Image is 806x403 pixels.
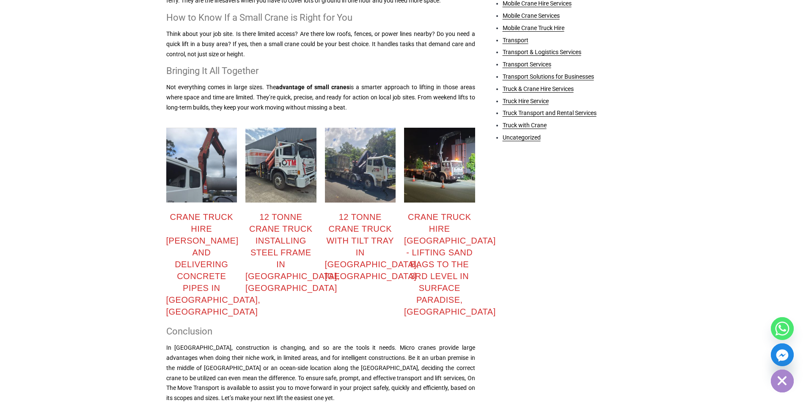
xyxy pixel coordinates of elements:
img: WhatsApp Image 2025-01-22 at 01.37.56 [404,128,475,203]
a: Facebook_Messenger [771,343,794,366]
h2: Bringing It All Together [166,66,475,76]
img: ser_01 [166,128,237,203]
div: 12 tonne crane truck with tilt tray in [GEOGRAPHIC_DATA], [GEOGRAPHIC_DATA] [325,211,396,282]
a: advantage of small cranes [276,84,349,90]
a: Whatsapp [771,317,794,340]
a: Uncategorized [503,134,541,141]
div: 12 tonne crane truck installing steel frame in [GEOGRAPHIC_DATA], [GEOGRAPHIC_DATA] [245,211,316,294]
a: Truck & Crane Hire Services [503,85,574,92]
a: Transport & Logistics Services [503,49,581,55]
img: WhatsApp Image 2025-01-21 at 04.15.03 [245,128,316,203]
a: Truck Transport and Rental Services [503,110,597,116]
a: Mobile Crane Services [503,12,560,19]
p: Not everything comes in large sizes. The is a smarter approach to lifting in those areas where sp... [166,82,475,112]
div: Crane truck hire [PERSON_NAME] and delivering concrete pipes in [GEOGRAPHIC_DATA], [GEOGRAPHIC_DATA] [166,211,237,318]
a: Mobile Crane Truck Hire [503,25,564,31]
img: WhatsApp Image 2025-01-22 at 01.37.55 (1) [325,128,396,203]
div: Crane truck hire [GEOGRAPHIC_DATA] - lifting sand bags to the 3rd level in Surface Paradise, [GEO... [404,211,475,318]
a: Truck with Crane [503,122,547,129]
a: Truck Hire Service [503,98,549,104]
a: Transport Solutions for Businesses [503,73,594,80]
a: Transport [503,37,528,44]
p: Think about your job site. Is there limited access? Are there low roofs, fences, or power lines n... [166,29,475,59]
a: Transport Services [503,61,551,68]
h2: How to Know If a Small Crane is Right for You [166,12,475,23]
h2: Conclusion [166,326,475,337]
